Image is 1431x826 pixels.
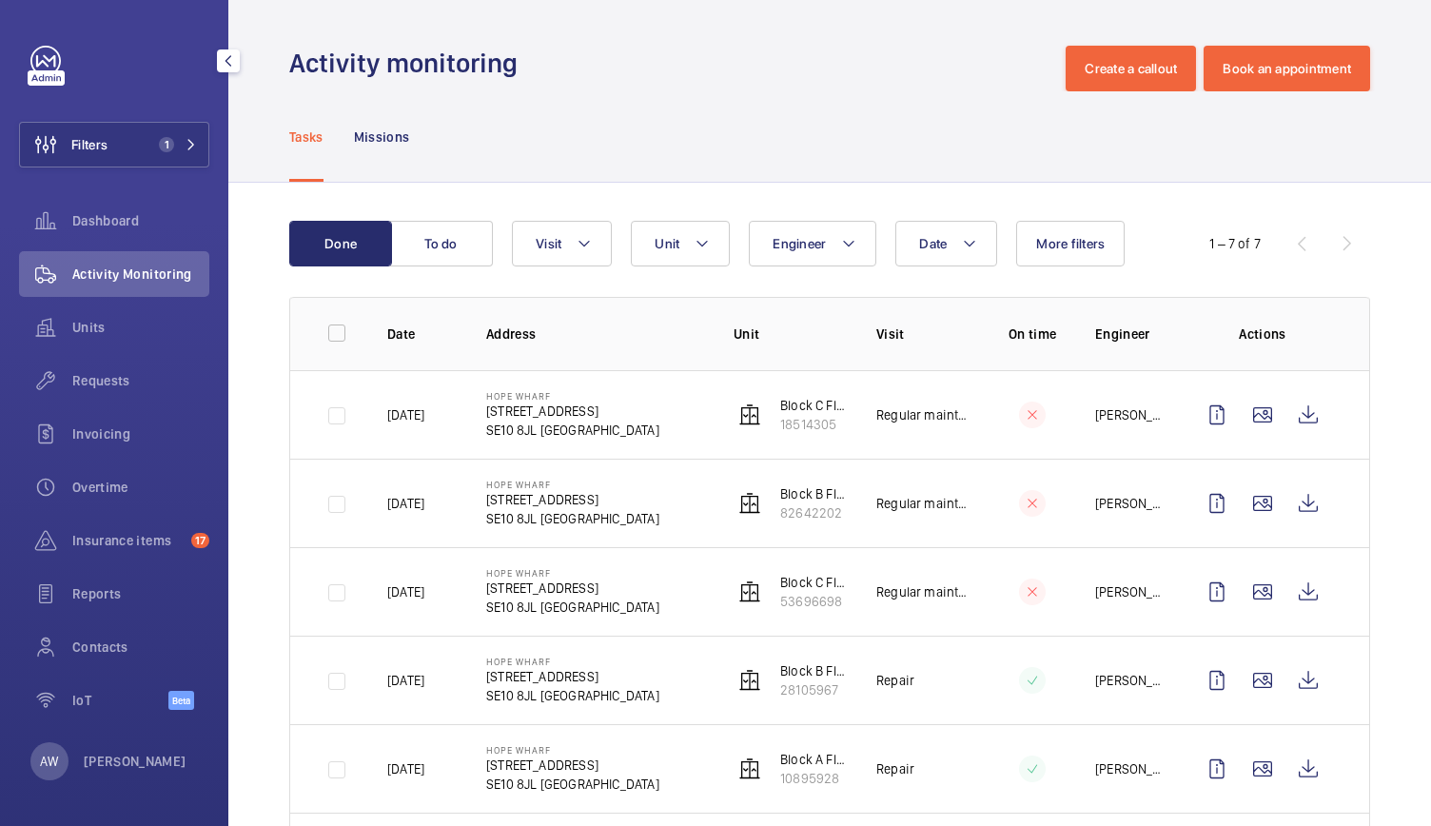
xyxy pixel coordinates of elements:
[486,479,659,490] p: Hope Wharf
[780,592,846,611] p: 53696698
[486,324,703,344] p: Address
[486,509,659,528] p: SE10 8JL [GEOGRAPHIC_DATA]
[72,211,209,230] span: Dashboard
[387,494,424,513] p: [DATE]
[876,671,914,690] p: Repair
[876,759,914,778] p: Repair
[1095,405,1164,424] p: [PERSON_NAME]
[191,533,209,548] span: 17
[780,415,846,434] p: 18514305
[773,236,826,251] span: Engineer
[72,318,209,337] span: Units
[168,691,194,710] span: Beta
[1194,324,1331,344] p: Actions
[780,503,846,522] p: 82642202
[72,584,209,603] span: Reports
[780,661,846,680] p: Block B Flats 16-58 Passenger Lift (10FLR)
[486,775,659,794] p: SE10 8JL [GEOGRAPHIC_DATA]
[72,638,209,657] span: Contacts
[512,221,612,266] button: Visit
[1209,234,1261,253] div: 1 – 7 of 7
[1204,46,1370,91] button: Book an appointment
[289,221,392,266] button: Done
[354,128,410,147] p: Missions
[486,402,659,421] p: [STREET_ADDRESS]
[387,582,424,601] p: [DATE]
[1095,671,1164,690] p: [PERSON_NAME]
[780,484,846,503] p: Block B Flats 16-58 FF Lift (10FLR)
[1000,324,1065,344] p: On time
[738,580,761,603] img: elevator.svg
[749,221,876,266] button: Engineer
[72,424,209,443] span: Invoicing
[919,236,947,251] span: Date
[780,573,846,592] p: Block C Flats 59-98 FF Lift (14FLR)
[876,582,970,601] p: Regular maintenance
[1066,46,1196,91] button: Create a callout
[486,598,659,617] p: SE10 8JL [GEOGRAPHIC_DATA]
[738,669,761,692] img: elevator.svg
[655,236,679,251] span: Unit
[72,265,209,284] span: Activity Monitoring
[780,750,846,769] p: Block A Flats 1-12 Passenger Lift (6FLR)
[72,531,184,550] span: Insurance items
[387,671,424,690] p: [DATE]
[390,221,493,266] button: To do
[486,686,659,705] p: SE10 8JL [GEOGRAPHIC_DATA]
[84,752,186,771] p: [PERSON_NAME]
[1095,582,1164,601] p: [PERSON_NAME]
[72,478,209,497] span: Overtime
[486,490,659,509] p: [STREET_ADDRESS]
[536,236,561,251] span: Visit
[738,757,761,780] img: elevator.svg
[1016,221,1125,266] button: More filters
[289,128,323,147] p: Tasks
[72,371,209,390] span: Requests
[159,137,174,152] span: 1
[486,744,659,756] p: Hope Wharf
[738,492,761,515] img: elevator.svg
[780,396,846,415] p: Block C Flats 59-98 Passenger Lift (14FLR)
[486,567,659,579] p: Hope Wharf
[387,324,456,344] p: Date
[387,759,424,778] p: [DATE]
[631,221,730,266] button: Unit
[289,46,529,81] h1: Activity monitoring
[876,324,970,344] p: Visit
[72,691,168,710] span: IoT
[486,667,659,686] p: [STREET_ADDRESS]
[387,405,424,424] p: [DATE]
[19,122,209,167] button: Filters1
[486,656,659,667] p: Hope Wharf
[486,390,659,402] p: Hope Wharf
[1095,324,1164,344] p: Engineer
[1095,494,1164,513] p: [PERSON_NAME]
[486,756,659,775] p: [STREET_ADDRESS]
[486,579,659,598] p: [STREET_ADDRESS]
[40,752,58,771] p: AW
[486,421,659,440] p: SE10 8JL [GEOGRAPHIC_DATA]
[71,135,108,154] span: Filters
[1036,236,1105,251] span: More filters
[780,680,846,699] p: 28105967
[734,324,846,344] p: Unit
[895,221,997,266] button: Date
[1095,759,1164,778] p: [PERSON_NAME]
[780,769,846,788] p: 10895928
[876,494,970,513] p: Regular maintenance
[738,403,761,426] img: elevator.svg
[876,405,970,424] p: Regular maintenance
